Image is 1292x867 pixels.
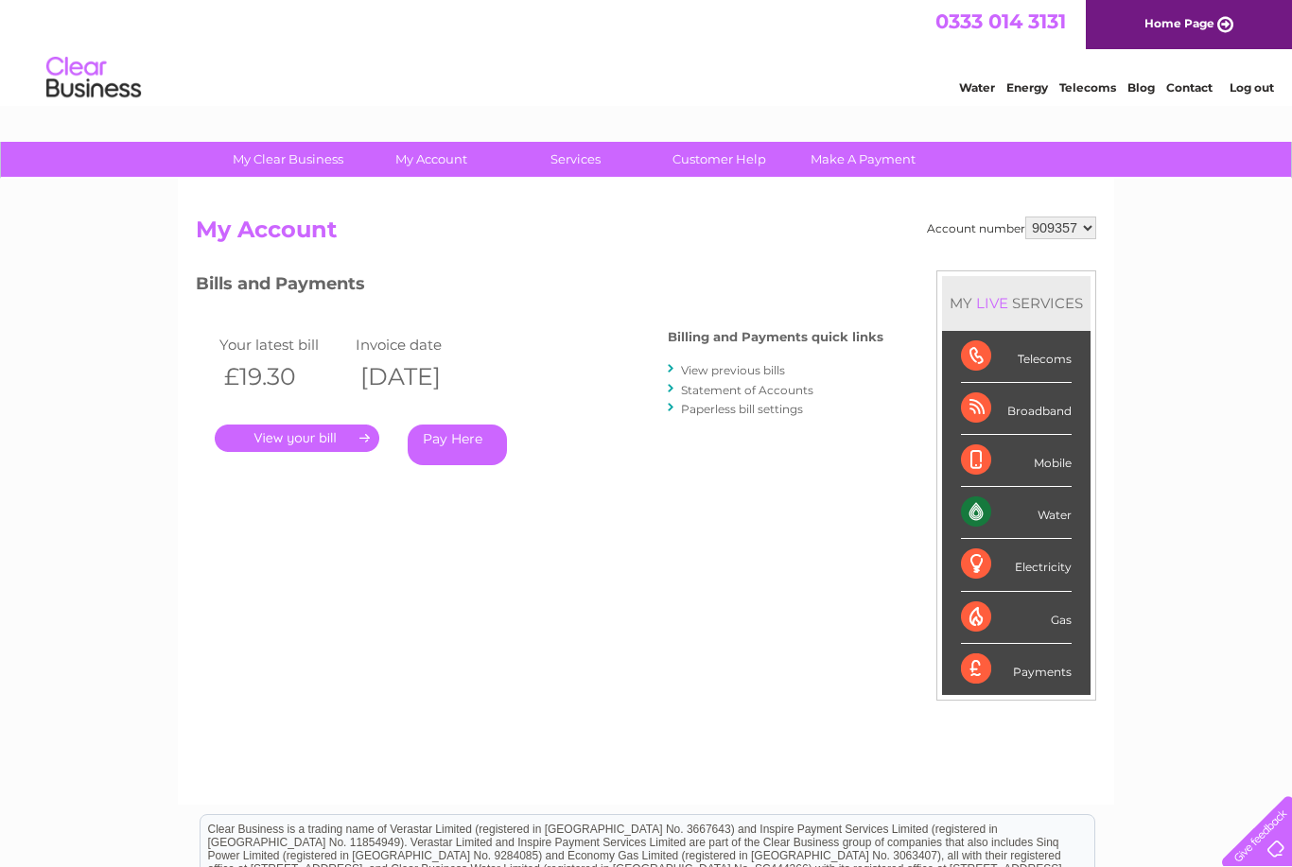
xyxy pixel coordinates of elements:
a: Blog [1127,80,1155,95]
h3: Bills and Payments [196,270,883,303]
a: Make A Payment [785,142,941,177]
a: Telecoms [1059,80,1116,95]
div: Broadband [961,383,1072,435]
div: Mobile [961,435,1072,487]
a: My Account [354,142,510,177]
img: logo.png [45,49,142,107]
div: Payments [961,644,1072,695]
a: View previous bills [681,363,785,377]
div: Telecoms [961,331,1072,383]
a: Customer Help [641,142,797,177]
a: Statement of Accounts [681,383,813,397]
div: Clear Business is a trading name of Verastar Limited (registered in [GEOGRAPHIC_DATA] No. 3667643... [201,10,1094,92]
a: Services [498,142,654,177]
div: Electricity [961,539,1072,591]
div: Water [961,487,1072,539]
th: £19.30 [215,357,351,396]
div: Gas [961,592,1072,644]
td: Your latest bill [215,332,351,357]
div: Account number [927,217,1096,239]
a: My Clear Business [210,142,366,177]
th: [DATE] [351,357,487,396]
td: Invoice date [351,332,487,357]
a: Log out [1230,80,1274,95]
div: MY SERVICES [942,276,1091,330]
h2: My Account [196,217,1096,252]
a: Energy [1006,80,1048,95]
div: LIVE [972,294,1012,312]
a: Paperless bill settings [681,402,803,416]
a: Pay Here [408,425,507,465]
a: 0333 014 3131 [935,9,1066,33]
a: . [215,425,379,452]
a: Contact [1166,80,1213,95]
h4: Billing and Payments quick links [668,330,883,344]
a: Water [959,80,995,95]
